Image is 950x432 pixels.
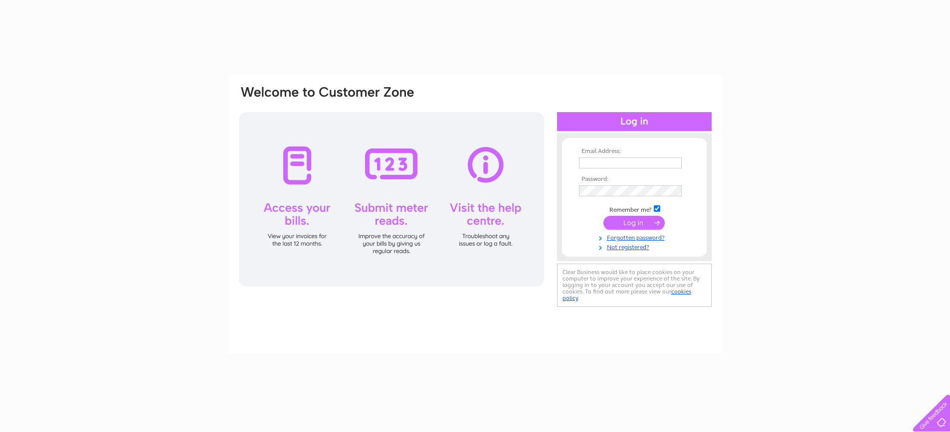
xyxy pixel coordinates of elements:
[579,232,692,242] a: Forgotten password?
[557,264,712,307] div: Clear Business would like to place cookies on your computer to improve your experience of the sit...
[576,176,692,183] th: Password:
[579,242,692,251] a: Not registered?
[563,288,691,301] a: cookies policy
[576,204,692,214] td: Remember me?
[576,148,692,155] th: Email Address:
[603,216,665,230] input: Submit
